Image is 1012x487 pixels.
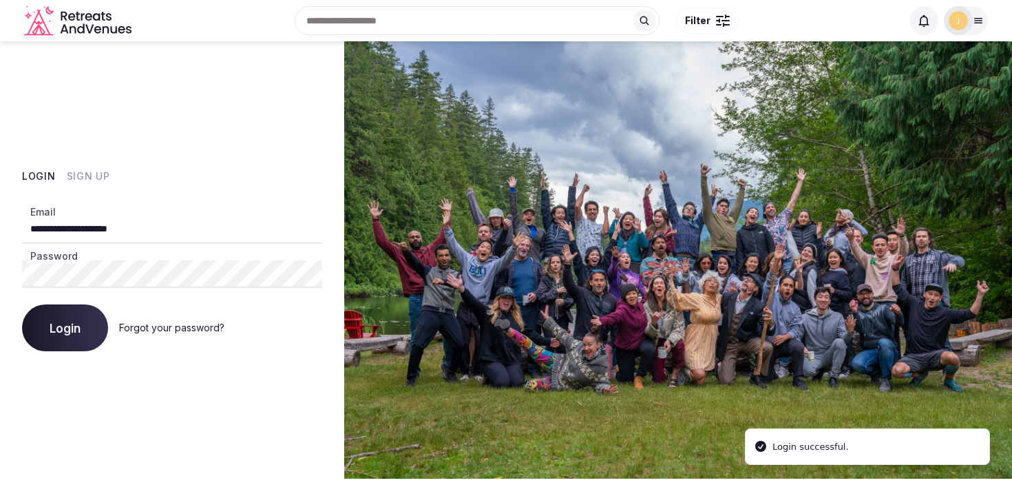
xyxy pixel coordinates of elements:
[22,304,108,351] button: Login
[772,440,849,454] div: Login successful.
[24,6,134,37] a: Visit the homepage
[24,6,134,37] svg: Retreats and Venues company logo
[685,14,710,28] span: Filter
[344,41,1012,479] img: My Account Background
[676,8,739,34] button: Filter
[67,169,110,183] button: Sign Up
[22,169,56,183] button: Login
[119,322,224,333] a: Forgot your password?
[949,11,968,30] img: justin
[50,321,81,335] span: Login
